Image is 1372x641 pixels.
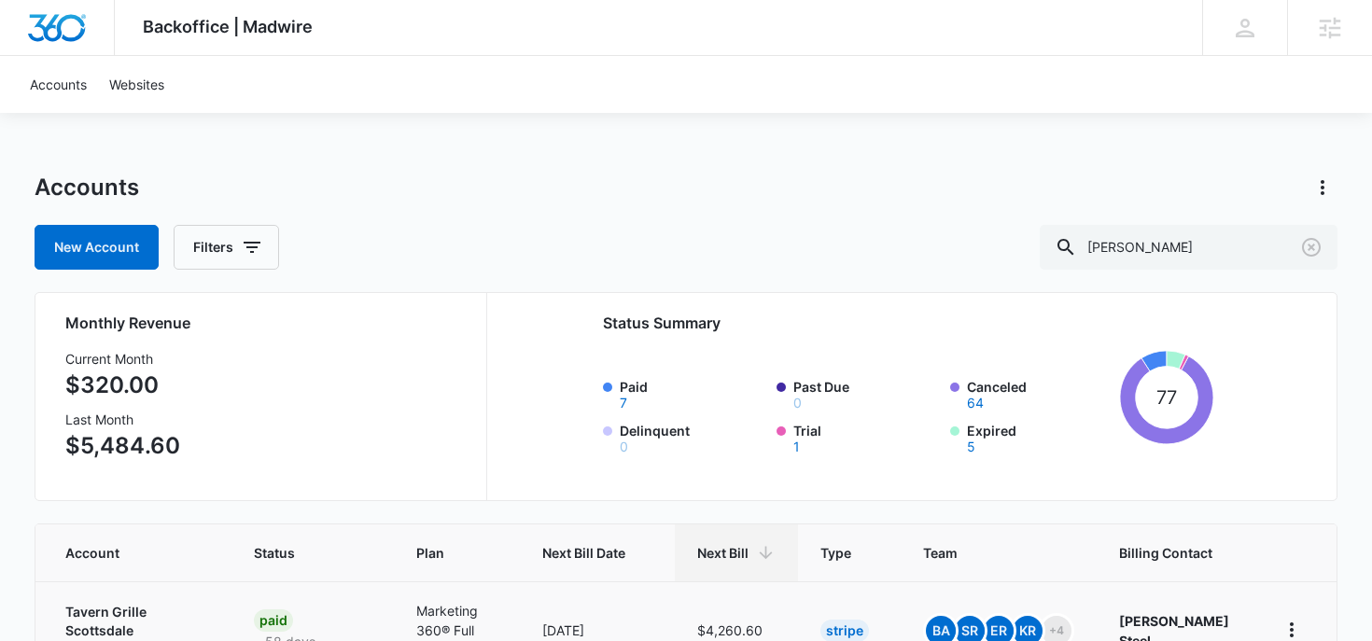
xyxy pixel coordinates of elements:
[65,369,180,402] p: $320.00
[967,421,1113,453] label: Expired
[1040,225,1337,270] input: Search
[65,312,464,334] h2: Monthly Revenue
[1296,232,1326,262] button: Clear
[793,440,800,453] button: Trial
[35,225,159,270] a: New Account
[923,543,1047,563] span: Team
[620,397,627,410] button: Paid
[542,543,625,563] span: Next Bill Date
[174,225,279,270] button: Filters
[254,609,293,632] div: Paid
[1119,543,1232,563] span: Billing Contact
[620,421,765,453] label: Delinquent
[603,312,1213,334] h2: Status Summary
[65,429,180,463] p: $5,484.60
[967,397,984,410] button: Canceled
[793,421,939,453] label: Trial
[65,349,180,369] h3: Current Month
[65,410,180,429] h3: Last Month
[254,543,344,563] span: Status
[1308,173,1337,202] button: Actions
[697,543,749,563] span: Next Bill
[967,440,975,453] button: Expired
[98,56,175,113] a: Websites
[820,543,851,563] span: Type
[416,543,498,563] span: Plan
[793,377,939,410] label: Past Due
[35,174,139,202] h1: Accounts
[65,603,209,639] p: Tavern Grille Scottsdale
[65,543,182,563] span: Account
[967,377,1113,410] label: Canceled
[620,377,765,410] label: Paid
[1156,386,1177,409] tspan: 77
[143,17,313,36] span: Backoffice | Madwire
[19,56,98,113] a: Accounts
